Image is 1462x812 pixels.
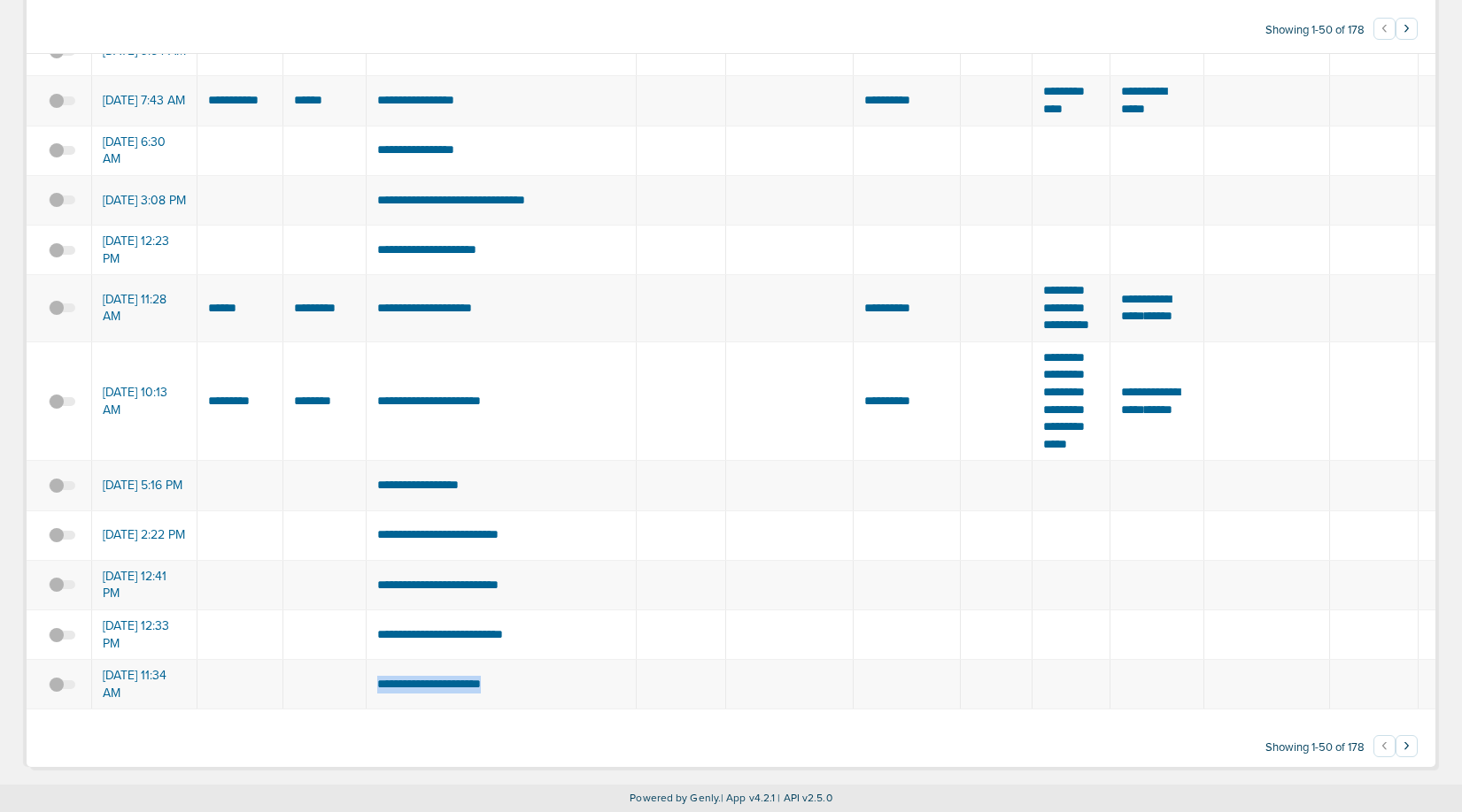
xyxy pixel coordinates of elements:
[92,126,197,175] td: [DATE] 6:30 AM
[1265,740,1365,755] span: Showing 1-50 of 178
[721,792,775,804] span: | App v4.2.1
[92,510,197,560] td: [DATE] 2:22 PM
[1265,23,1365,38] span: Showing 1-50 of 178
[92,175,197,225] td: [DATE] 3:08 PM
[92,76,197,126] td: [DATE] 7:43 AM
[777,792,832,804] span: | API v2.5.0
[92,225,197,274] td: [DATE] 12:23 PM
[92,660,197,709] td: [DATE] 11:34 AM
[92,461,197,510] td: [DATE] 5:16 PM
[1396,735,1418,757] button: Go to next page
[92,341,197,461] td: [DATE] 10:13 AM
[1373,738,1418,759] ul: Pagination
[1373,20,1418,42] ul: Pagination
[92,560,197,609] td: [DATE] 12:41 PM
[92,275,197,342] td: [DATE] 11:28 AM
[92,610,197,660] td: [DATE] 12:33 PM
[1396,18,1418,40] button: Go to next page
